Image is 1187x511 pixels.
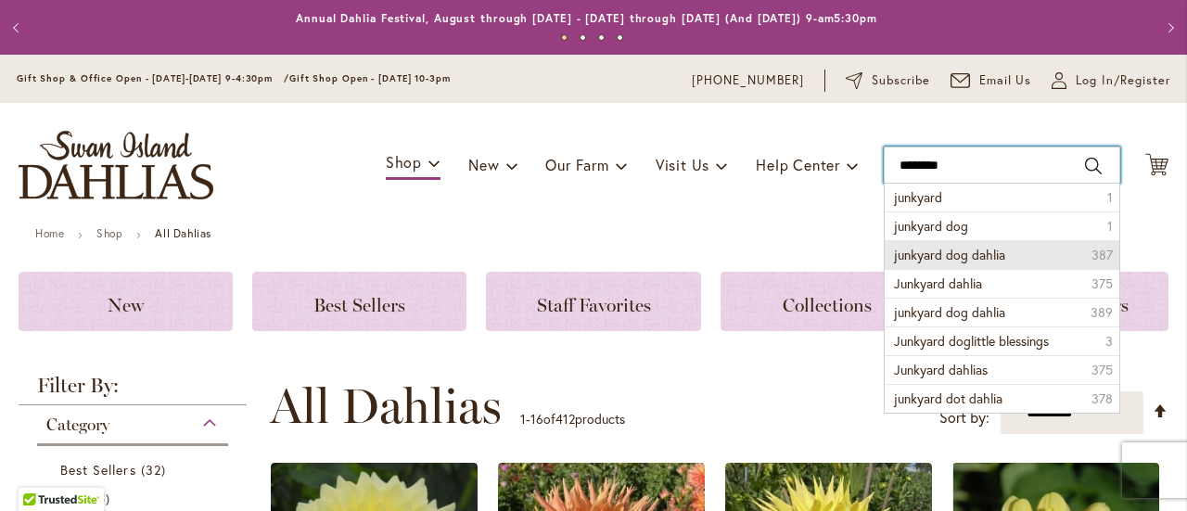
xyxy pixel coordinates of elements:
span: 5 [93,489,115,508]
span: New [468,155,499,174]
a: Collections [721,272,935,331]
span: 1 [1107,217,1113,236]
a: [PHONE_NUMBER] [692,71,804,90]
span: 16 [530,410,543,428]
a: store logo [19,131,213,199]
span: 375 [1091,361,1113,379]
span: Subscribe [872,71,930,90]
span: All Dahlias [270,378,502,434]
p: - of products [520,404,625,434]
span: junkyard dog [894,217,968,235]
a: New [19,272,233,331]
span: junkyard dog dahlia [894,303,1005,321]
span: Best Sellers [313,294,405,316]
span: Category [46,415,109,435]
span: 412 [555,410,575,428]
span: Email Us [979,71,1032,90]
span: junkyard [894,188,942,206]
a: Best Sellers [60,460,210,479]
span: Best Sellers [60,461,136,479]
span: Junkyard dahlia [894,275,982,292]
a: Email Us [951,71,1032,90]
a: Home [35,226,64,240]
span: 375 [1091,275,1113,293]
span: Our Farm [545,155,608,174]
span: Visit Us [656,155,709,174]
strong: Filter By: [19,376,247,405]
span: 32 [141,460,171,479]
span: 389 [1091,303,1113,322]
span: 1 [520,410,526,428]
a: Staff Favorites [486,272,700,331]
span: 3 [1105,332,1113,351]
button: 2 of 4 [580,34,586,41]
span: junkyard dot dahlia [894,390,1002,407]
span: Help Center [756,155,840,174]
span: 1 [1107,188,1113,207]
span: Junkyard dahlias [894,361,988,378]
a: New [60,489,210,508]
button: 3 of 4 [598,34,605,41]
button: 1 of 4 [561,34,568,41]
span: 387 [1091,246,1113,264]
button: Search [1085,151,1102,181]
span: Shop [386,152,422,172]
span: Junkyard doglittle blessings [894,332,1049,350]
span: New [108,294,144,316]
button: Next [1150,9,1187,46]
span: Gift Shop Open - [DATE] 10-3pm [289,72,451,84]
span: Collections [783,294,872,316]
a: Subscribe [846,71,930,90]
span: junkyard dog dahlia [894,246,1005,263]
button: 4 of 4 [617,34,623,41]
a: Shop [96,226,122,240]
span: Log In/Register [1076,71,1170,90]
a: Annual Dahlia Festival, August through [DATE] - [DATE] through [DATE] (And [DATE]) 9-am5:30pm [296,11,877,25]
label: Sort by: [939,401,989,435]
a: Log In/Register [1052,71,1170,90]
strong: All Dahlias [155,226,211,240]
iframe: Launch Accessibility Center [14,445,66,497]
span: 378 [1091,390,1113,408]
span: Gift Shop & Office Open - [DATE]-[DATE] 9-4:30pm / [17,72,289,84]
span: Staff Favorites [537,294,651,316]
a: Best Sellers [252,272,466,331]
